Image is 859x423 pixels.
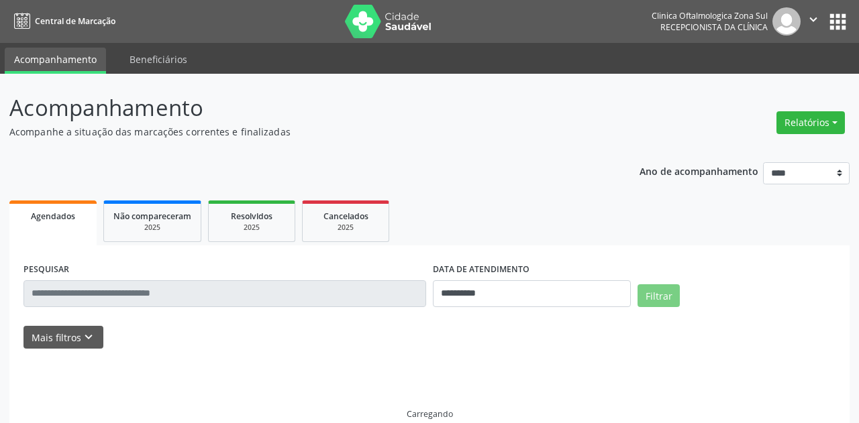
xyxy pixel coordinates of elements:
[801,7,826,36] button: 
[120,48,197,71] a: Beneficiários
[35,15,115,27] span: Central de Marcação
[9,10,115,32] a: Central de Marcação
[638,284,680,307] button: Filtrar
[640,162,758,179] p: Ano de acompanhamento
[23,259,69,280] label: PESQUISAR
[776,111,845,134] button: Relatórios
[113,210,191,222] span: Não compareceram
[652,10,768,21] div: Clinica Oftalmologica Zona Sul
[806,12,821,27] i: 
[231,210,272,222] span: Resolvidos
[23,326,103,349] button: Mais filtroskeyboard_arrow_down
[772,7,801,36] img: img
[81,330,96,345] i: keyboard_arrow_down
[323,210,368,222] span: Cancelados
[218,223,285,233] div: 2025
[826,10,850,34] button: apps
[312,223,379,233] div: 2025
[31,210,75,222] span: Agendados
[433,259,529,280] label: DATA DE ATENDIMENTO
[660,21,768,33] span: Recepcionista da clínica
[9,125,597,139] p: Acompanhe a situação das marcações correntes e finalizadas
[5,48,106,74] a: Acompanhamento
[9,91,597,125] p: Acompanhamento
[407,408,453,420] div: Carregando
[113,223,191,233] div: 2025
